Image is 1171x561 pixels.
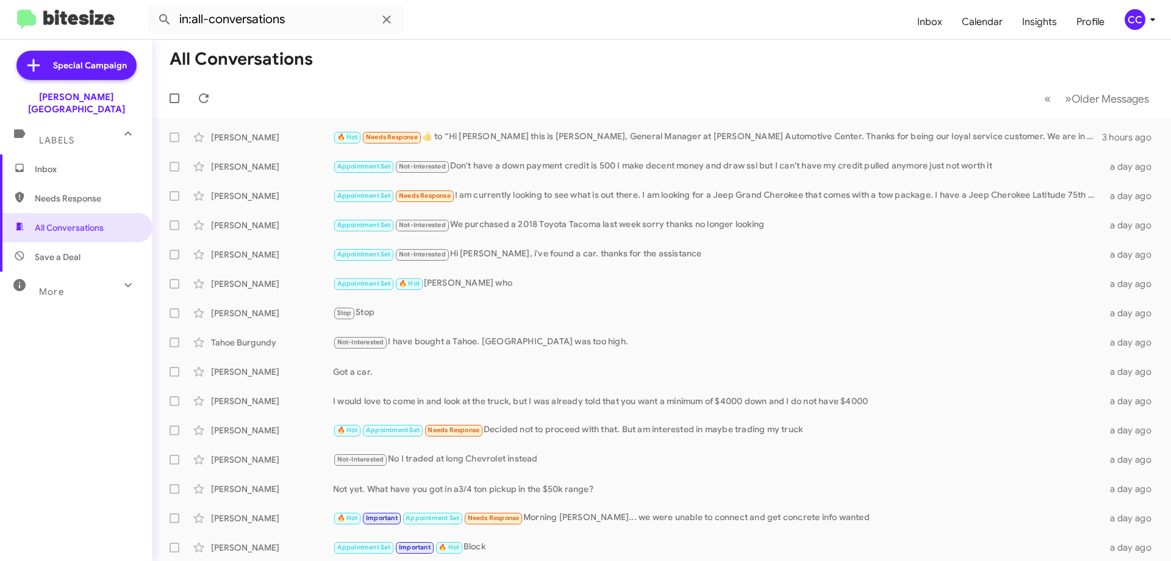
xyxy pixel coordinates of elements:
[399,162,446,170] span: Not-Interested
[399,543,431,551] span: Important
[333,159,1103,173] div: Don't have a down payment credit is 500 I make decent money and draw ssi but I can't have my cred...
[211,161,333,173] div: [PERSON_NAME]
[333,189,1103,203] div: I am currently looking to see what is out there. I am looking for a Jeep Grand Cherokee that come...
[337,426,358,434] span: 🔥 Hot
[1103,248,1161,261] div: a day ago
[39,286,64,297] span: More
[337,280,391,288] span: Appointment Set
[211,512,333,524] div: [PERSON_NAME]
[211,248,333,261] div: [PERSON_NAME]
[406,514,459,522] span: Appointment Set
[211,190,333,202] div: [PERSON_NAME]
[337,250,391,258] span: Appointment Set
[1103,161,1161,173] div: a day ago
[952,4,1012,40] a: Calendar
[35,163,138,175] span: Inbox
[333,306,1103,320] div: Stop
[211,307,333,319] div: [PERSON_NAME]
[337,338,384,346] span: Not-Interested
[337,543,391,551] span: Appointment Set
[1103,424,1161,436] div: a day ago
[1114,9,1158,30] button: CC
[333,218,1103,232] div: We purchased a 2018 Toyota Tacoma last week sorry thanks no longer looking
[1058,86,1156,111] button: Next
[399,250,446,258] span: Not-Interested
[211,454,333,466] div: [PERSON_NAME]
[399,280,420,288] span: 🔥 Hot
[333,277,1103,291] div: [PERSON_NAME] who
[170,49,313,69] h1: All Conversations
[211,366,333,378] div: [PERSON_NAME]
[1103,219,1161,231] div: a day ago
[428,426,479,434] span: Needs Response
[211,483,333,495] div: [PERSON_NAME]
[16,51,137,80] a: Special Campaign
[1103,336,1161,349] div: a day ago
[333,130,1102,144] div: ​👍​ to “ Hi [PERSON_NAME] this is [PERSON_NAME], General Manager at [PERSON_NAME] Automotive Cent...
[399,192,451,200] span: Needs Response
[1102,131,1161,143] div: 3 hours ago
[1103,512,1161,524] div: a day ago
[399,221,446,229] span: Not-Interested
[333,483,1103,495] div: Not yet. What have you got in a3/4 ton pickup in the $50k range?
[366,426,420,434] span: Appointment Set
[333,335,1103,349] div: I have bought a Tahoe. [GEOGRAPHIC_DATA] was too high.
[1067,4,1114,40] a: Profile
[333,511,1103,525] div: Morning [PERSON_NAME]... we were unable to connect and get concrete info wanted
[53,59,127,71] span: Special Campaign
[1037,86,1156,111] nav: Page navigation example
[1125,9,1145,30] div: CC
[333,366,1103,378] div: Got a car.
[333,423,1103,437] div: Decided not to proceed with that. But am interested in maybe trading my truck
[366,133,418,141] span: Needs Response
[211,541,333,554] div: [PERSON_NAME]
[211,424,333,436] div: [PERSON_NAME]
[1103,366,1161,378] div: a day ago
[337,221,391,229] span: Appointment Set
[337,455,384,463] span: Not-Interested
[211,395,333,407] div: [PERSON_NAME]
[1037,86,1058,111] button: Previous
[35,192,138,204] span: Needs Response
[39,135,74,146] span: Labels
[1012,4,1067,40] a: Insights
[1103,483,1161,495] div: a day ago
[1072,92,1149,106] span: Older Messages
[35,251,81,263] span: Save a Deal
[337,309,352,317] span: Stop
[211,336,333,349] div: Tahoe Burgundy
[439,543,459,551] span: 🔥 Hot
[1044,91,1051,106] span: «
[1103,395,1161,407] div: a day ago
[211,278,333,290] div: [PERSON_NAME]
[1103,307,1161,319] div: a day ago
[468,514,520,522] span: Needs Response
[337,162,391,170] span: Appointment Set
[337,192,391,200] span: Appointment Set
[148,5,404,34] input: Search
[333,452,1103,466] div: No I traded at long Chevrolet instead
[211,219,333,231] div: [PERSON_NAME]
[337,514,358,522] span: 🔥 Hot
[333,540,1103,554] div: Block
[35,222,104,234] span: All Conversations
[908,4,952,40] a: Inbox
[1065,91,1072,106] span: »
[1103,541,1161,554] div: a day ago
[366,514,398,522] span: Important
[333,395,1103,407] div: I would love to come in and look at the truck, but I was already told that you want a minimum of ...
[211,131,333,143] div: [PERSON_NAME]
[1103,190,1161,202] div: a day ago
[337,133,358,141] span: 🔥 Hot
[333,247,1103,261] div: Hi [PERSON_NAME], i've found a car. thanks for the assistance
[1103,278,1161,290] div: a day ago
[1103,454,1161,466] div: a day ago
